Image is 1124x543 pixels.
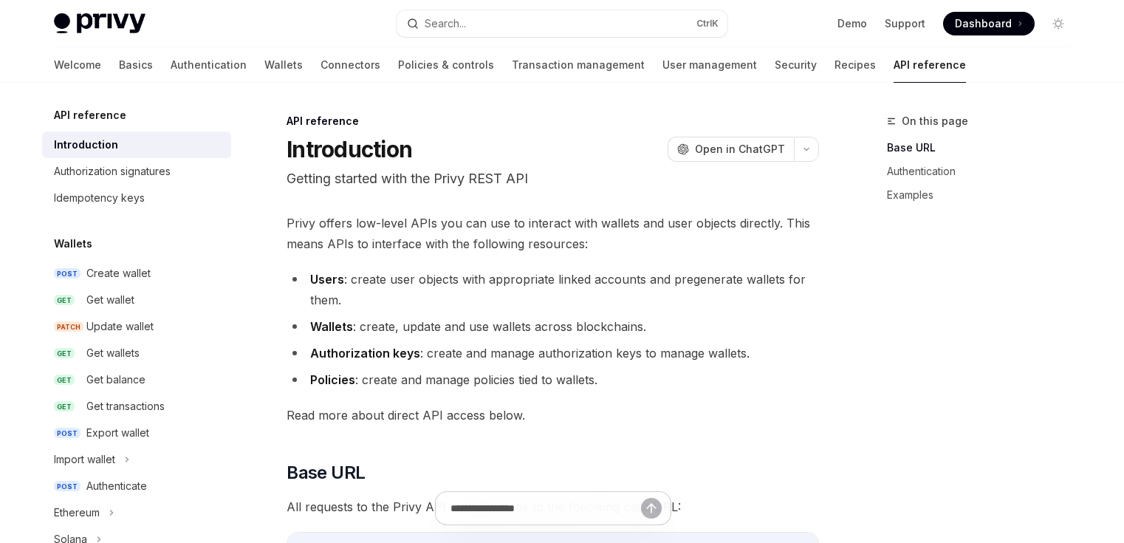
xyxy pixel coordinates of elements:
[321,47,380,83] a: Connectors
[887,160,1082,183] a: Authentication
[425,15,466,33] div: Search...
[54,481,80,492] span: POST
[42,132,231,158] a: Introduction
[171,47,247,83] a: Authentication
[397,10,727,37] button: Search...CtrlK
[955,16,1012,31] span: Dashboard
[641,498,662,519] button: Send message
[42,158,231,185] a: Authorization signatures
[42,393,231,420] a: GETGet transactions
[835,47,876,83] a: Recipes
[287,136,412,163] h1: Introduction
[264,47,303,83] a: Wallets
[775,47,817,83] a: Security
[54,295,75,306] span: GET
[287,369,819,390] li: : create and manage policies tied to wallets.
[885,16,925,31] a: Support
[86,371,145,389] div: Get balance
[86,344,140,362] div: Get wallets
[1046,12,1070,35] button: Toggle dark mode
[54,13,145,34] img: light logo
[902,112,968,130] span: On this page
[695,142,785,157] span: Open in ChatGPT
[287,168,819,189] p: Getting started with the Privy REST API
[54,428,80,439] span: POST
[54,235,92,253] h5: Wallets
[86,291,134,309] div: Get wallet
[54,106,126,124] h5: API reference
[894,47,966,83] a: API reference
[42,340,231,366] a: GETGet wallets
[42,313,231,340] a: PATCHUpdate wallet
[54,163,171,180] div: Authorization signatures
[86,477,147,495] div: Authenticate
[943,12,1035,35] a: Dashboard
[42,185,231,211] a: Idempotency keys
[287,343,819,363] li: : create and manage authorization keys to manage wallets.
[54,451,115,468] div: Import wallet
[668,137,794,162] button: Open in ChatGPT
[287,316,819,337] li: : create, update and use wallets across blockchains.
[42,260,231,287] a: POSTCreate wallet
[310,272,344,287] strong: Users
[287,461,365,485] span: Base URL
[54,504,100,522] div: Ethereum
[86,318,154,335] div: Update wallet
[42,473,231,499] a: POSTAuthenticate
[54,268,80,279] span: POST
[887,183,1082,207] a: Examples
[86,424,149,442] div: Export wallet
[54,47,101,83] a: Welcome
[54,136,118,154] div: Introduction
[54,321,83,332] span: PATCH
[287,405,819,426] span: Read more about direct API access below.
[398,47,494,83] a: Policies & controls
[54,189,145,207] div: Idempotency keys
[42,287,231,313] a: GETGet wallet
[86,264,151,282] div: Create wallet
[310,346,420,361] strong: Authorization keys
[662,47,757,83] a: User management
[54,348,75,359] span: GET
[837,16,867,31] a: Demo
[310,372,355,387] strong: Policies
[887,136,1082,160] a: Base URL
[42,366,231,393] a: GETGet balance
[310,319,353,334] strong: Wallets
[119,47,153,83] a: Basics
[512,47,645,83] a: Transaction management
[696,18,719,30] span: Ctrl K
[42,420,231,446] a: POSTExport wallet
[287,114,819,129] div: API reference
[54,375,75,386] span: GET
[86,397,165,415] div: Get transactions
[287,269,819,310] li: : create user objects with appropriate linked accounts and pregenerate wallets for them.
[54,401,75,412] span: GET
[287,213,819,254] span: Privy offers low-level APIs you can use to interact with wallets and user objects directly. This ...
